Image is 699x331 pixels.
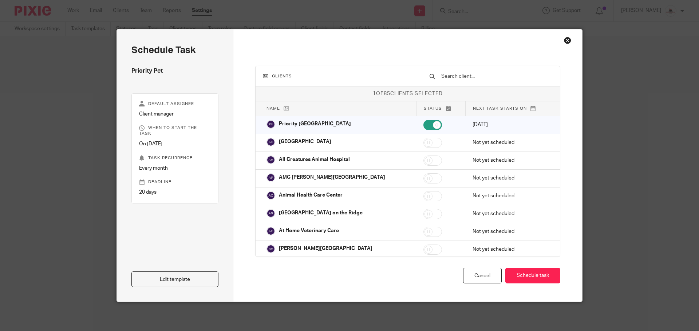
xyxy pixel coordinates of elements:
p: At Home Veterinary Care [279,227,339,234]
p: Animal Health Care Center [279,191,343,199]
img: svg%3E [266,138,275,146]
p: Default assignee [139,101,211,107]
h4: Priority Pet [131,67,218,75]
p: Status [424,105,458,112]
button: Schedule task [505,268,560,283]
p: All Creatures Animal Hospital [279,156,350,163]
p: Not yet scheduled [473,192,549,199]
span: 1 [373,91,376,96]
h2: Schedule task [131,44,218,56]
p: Deadline [139,179,211,185]
p: 20 days [139,189,211,196]
p: On [DATE] [139,140,211,148]
p: [DATE] [473,121,549,128]
img: svg%3E [266,227,275,235]
p: Not yet scheduled [473,174,549,182]
p: Not yet scheduled [473,228,549,235]
p: Not yet scheduled [473,157,549,164]
span: 85 [384,91,390,96]
p: When to start the task [139,125,211,137]
p: [GEOGRAPHIC_DATA] [279,138,331,145]
img: svg%3E [266,173,275,182]
input: Search client... [441,72,553,80]
p: Client manager [139,110,211,118]
p: AMC [PERSON_NAME][GEOGRAPHIC_DATA] [279,174,385,181]
p: Every month [139,165,211,172]
p: [GEOGRAPHIC_DATA] on the Ridge [279,209,363,217]
p: [PERSON_NAME][GEOGRAPHIC_DATA] [279,245,372,252]
img: svg%3E [266,245,275,253]
div: Close this dialog window [564,37,571,44]
img: svg%3E [266,209,275,218]
p: Not yet scheduled [473,139,549,146]
img: svg%3E [266,120,275,129]
p: Next task starts on [473,105,549,112]
img: svg%3E [266,156,275,164]
div: Cancel [463,268,502,283]
img: svg%3E [266,191,275,200]
a: Edit template [131,271,218,287]
p: Task recurrence [139,155,211,161]
p: Name [266,105,409,112]
p: Not yet scheduled [473,246,549,253]
h3: Clients [263,73,415,79]
p: Not yet scheduled [473,210,549,217]
p: Priority [GEOGRAPHIC_DATA] [279,120,351,128]
p: of clients selected [256,90,560,97]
